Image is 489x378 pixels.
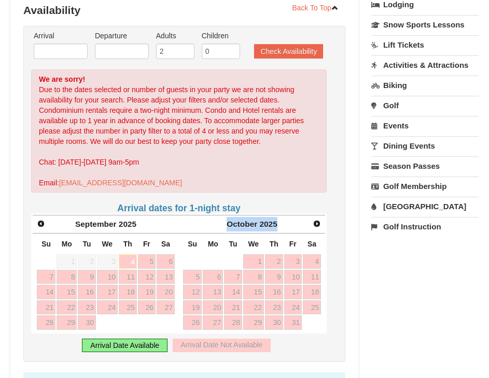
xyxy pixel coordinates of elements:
[284,300,302,315] a: 24
[203,300,223,315] a: 20
[310,216,324,231] a: Next
[57,270,77,284] a: 8
[183,315,202,330] a: 26
[284,270,302,284] a: 10
[37,270,55,284] a: 7
[224,315,242,330] a: 28
[229,240,237,248] span: Tuesday
[173,339,270,352] div: Arrival Date Not Available
[303,285,321,299] a: 18
[37,300,55,315] a: 21
[371,76,479,95] a: Biking
[95,31,149,41] label: Departure
[78,315,95,330] a: 30
[34,216,48,231] a: Prev
[224,270,242,284] a: 7
[138,270,156,284] a: 12
[284,315,302,330] a: 31
[303,254,321,269] a: 4
[224,300,242,315] a: 21
[161,240,170,248] span: Saturday
[371,116,479,135] a: Events
[78,285,95,299] a: 16
[78,254,95,269] span: 2
[143,240,150,248] span: Friday
[243,285,264,299] a: 15
[119,254,137,269] a: 4
[227,220,257,228] span: October
[97,300,118,315] a: 24
[303,300,321,315] a: 25
[138,285,156,299] a: 19
[265,315,283,330] a: 30
[57,254,77,269] span: 1
[183,285,202,299] a: 12
[57,300,77,315] a: 22
[183,300,202,315] a: 19
[157,300,175,315] a: 27
[59,179,182,187] a: [EMAIL_ADDRESS][DOMAIN_NAME]
[57,285,77,299] a: 15
[41,240,51,248] span: Sunday
[303,270,321,284] a: 11
[62,240,72,248] span: Monday
[57,315,77,330] a: 29
[371,217,479,236] a: Golf Instruction
[254,44,323,59] button: Check Availability
[371,96,479,115] a: Golf
[78,300,95,315] a: 23
[78,270,95,284] a: 9
[208,240,218,248] span: Monday
[243,254,264,269] a: 1
[265,285,283,299] a: 16
[156,31,194,41] label: Adults
[31,69,327,193] div: Due to the dates selected or number of guests in your party we are not showing availability for y...
[31,203,327,213] h4: Arrival dates for 1-night stay
[97,270,118,284] a: 10
[248,240,259,248] span: Wednesday
[265,254,283,269] a: 2
[97,285,118,299] a: 17
[138,254,156,269] a: 5
[259,220,277,228] span: 2025
[371,35,479,54] a: Lift Tickets
[37,220,45,228] span: Prev
[265,300,283,315] a: 23
[123,240,132,248] span: Thursday
[243,300,264,315] a: 22
[119,220,136,228] span: 2025
[75,220,117,228] span: September
[371,177,479,196] a: Golf Membership
[39,75,85,83] strong: We are sorry!
[203,285,223,299] a: 13
[265,270,283,284] a: 9
[270,240,278,248] span: Thursday
[371,136,479,155] a: Dining Events
[83,240,91,248] span: Tuesday
[284,285,302,299] a: 17
[243,315,264,330] a: 29
[371,197,479,216] a: [GEOGRAPHIC_DATA]
[119,270,137,284] a: 11
[313,220,321,228] span: Next
[308,240,316,248] span: Saturday
[183,270,202,284] a: 5
[289,240,297,248] span: Friday
[203,270,223,284] a: 6
[371,55,479,75] a: Activities & Attractions
[157,270,175,284] a: 13
[82,339,167,352] div: Arrival Date Available
[188,240,197,248] span: Sunday
[202,31,240,41] label: Children
[119,285,137,299] a: 18
[157,285,175,299] a: 20
[224,285,242,299] a: 14
[37,315,55,330] a: 28
[34,31,88,41] label: Arrival
[119,300,137,315] a: 25
[37,285,55,299] a: 14
[371,15,479,34] a: Snow Sports Lessons
[284,254,302,269] a: 3
[102,240,113,248] span: Wednesday
[371,156,479,176] a: Season Passes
